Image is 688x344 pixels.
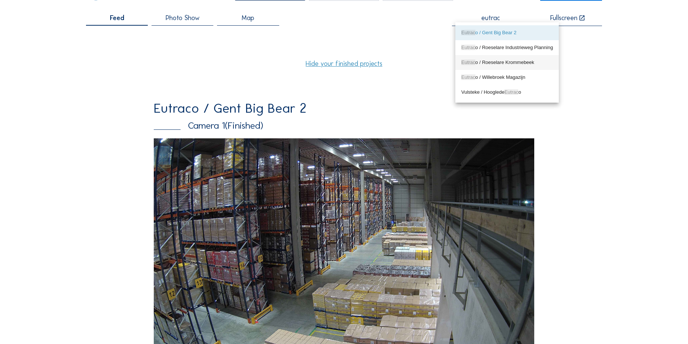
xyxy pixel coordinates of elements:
[550,15,577,22] div: Fullscreen
[154,121,534,130] div: Camera 1
[461,45,553,51] div: o / Roeselare Industrieweg Planning
[461,30,553,36] div: o / Gent Big Bear 2
[110,15,124,21] span: Feed
[461,30,475,35] span: Eutrac
[225,120,263,131] span: (Finished)
[461,45,475,50] span: Eutrac
[504,89,519,95] span: Eutrac
[461,89,553,95] div: Vulsteke / Hooglede o
[461,60,553,65] div: o / Roeselare Krommebeek
[166,15,200,21] span: Photo Show
[461,74,553,80] div: o / Willebroek Magazijn
[242,15,254,21] span: Map
[461,60,475,65] span: Eutrac
[461,74,475,80] span: Eutrac
[306,60,382,67] a: Hide your finished projects
[154,102,534,115] div: Eutraco / Gent Big Bear 2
